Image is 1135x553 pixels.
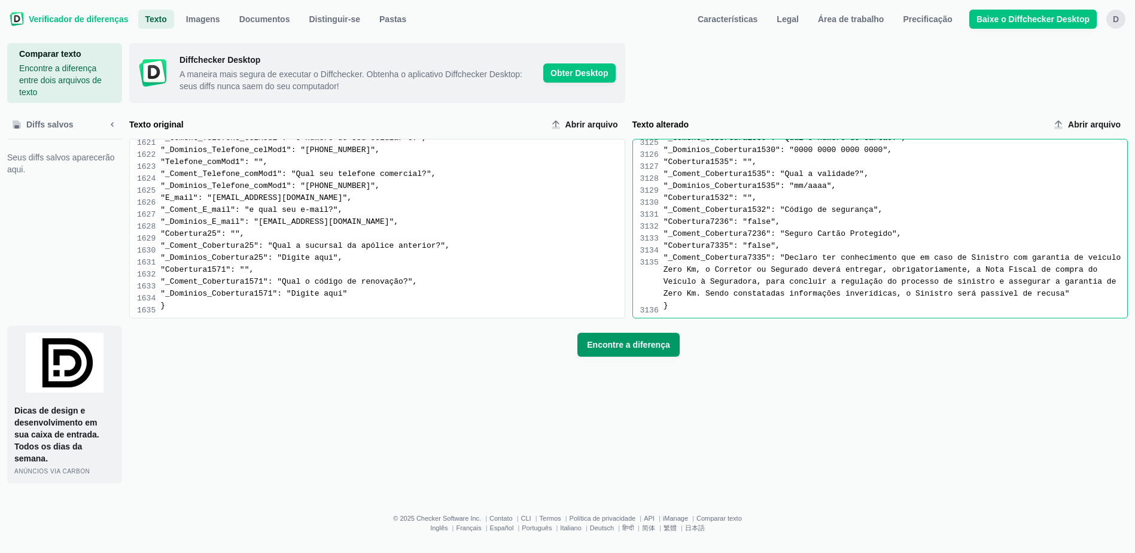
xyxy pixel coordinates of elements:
[563,118,620,130] span: Abrir arquivo
[160,276,624,288] div: "_Coment_Cobertura1571": "Qual o código de renovação?",
[137,257,156,269] div: 1631
[160,180,624,192] div: "_Dominios_Telefone_comMod1": "[PHONE_NUMBER]",
[560,524,581,531] a: Italiano
[184,13,223,25] span: Imagens
[570,515,636,522] a: Política de privacidade
[10,10,129,29] a: Verificador de diferenças
[577,333,680,357] button: Encontre a diferença
[160,288,624,300] div: "_Dominios_Cobertura1571": "Digite aqui"
[137,305,156,317] div: 1635
[664,252,1127,300] div: "_Coment_Cobertura7335": "Declaro ter conhecimento que em caso de Sinistro com garantia de veicul...
[137,221,156,233] div: 1628
[816,13,886,25] span: Área de trabalho
[7,151,122,175] span: Seus diffs salvos aparecerão aqui.
[377,13,409,25] span: Pastas
[160,204,624,216] div: "_Coment_E_mail": "e qual seu e-mail?",
[640,245,659,257] div: 3134
[490,524,514,531] a: Español
[489,515,513,522] a: Contato
[160,168,624,180] div: "_Coment_Telefone_comMod1": "Qual seu telefone comercial?",
[137,161,156,173] div: 1623
[664,300,1127,312] div: }
[969,10,1097,29] a: Baixe o Diffchecker Desktop
[664,216,1127,228] div: "Cobertura7236": "false",
[543,63,615,83] span: Obter Desktop
[160,144,624,156] div: "_Dominios_Telefone_celMod1": "[PHONE_NUMBER]",
[640,137,659,149] div: 3125
[640,185,659,197] div: 3129
[640,257,659,305] div: 3135
[663,515,688,522] a: iManage
[19,62,110,98] p: Encontre a diferença entre dois arquivos de texto
[642,524,655,531] a: 简体
[622,524,634,531] a: हिन्दी
[1066,118,1123,130] span: Abrir arquivo
[103,115,122,134] button: Minimizar barra lateral
[974,13,1092,25] span: Baixe o Diffchecker Desktop
[640,233,659,245] div: 3133
[19,48,110,60] h1: Comparar texto
[896,10,960,29] a: Precificação
[129,118,541,130] label: Texto original
[900,13,955,25] span: Precificação
[179,10,227,29] a: Imagens
[640,209,659,221] div: 3131
[456,524,481,531] a: Français
[143,13,169,25] span: Texto
[664,156,1127,168] div: "Cobertura1535": "",
[139,59,168,87] img: Ícone do Diffchecker Desktop
[632,118,1045,130] label: Texto alterado
[237,13,293,25] span: Documentos
[7,326,122,484] a: Dicas de design e desenvolvimento em sua caixa de entrada. Todos os dias da semana.anúncios via C...
[137,233,156,245] div: 1629
[26,333,104,393] img: ícone indefinido
[24,118,76,130] span: Diffs salvos
[546,115,625,134] label: Upload do texto original
[14,468,90,475] span: anúncios via Carbon
[769,10,806,29] a: Legal
[137,209,156,221] div: 1627
[160,252,624,264] div: "_Dominios_Cobertura25": "Digite aqui",
[232,10,297,29] a: Documentos
[664,144,1127,156] div: "_Dominios_Cobertura1530": "0000 0000 0000 0000",
[29,14,129,24] span: Verificador de diferenças
[137,245,156,257] div: 1630
[137,149,156,161] div: 1622
[1049,115,1128,134] label: Upload de texto alterado
[640,149,659,161] div: 3126
[1106,10,1125,29] button: D
[160,240,624,252] div: "_Coment_Cobertura25": "Qual a sucursal da apólice anterior?",
[640,173,659,185] div: 3128
[644,515,655,522] a: API
[160,300,624,312] div: }
[129,43,625,103] a: Ícone do Diffchecker DesktopDiffchecker Desktop A maneira mais segura de executar o Diffchecker. ...
[137,281,156,293] div: 1633
[393,515,489,522] li: © 2025 Checker Software Inc.
[640,305,659,317] div: 3136
[160,156,624,168] div: "Telefone_comMod1": "",
[695,13,760,25] span: Características
[640,221,659,233] div: 3132
[664,180,1127,192] div: "_Dominios_Cobertura1535": "mm/aaaa",
[664,168,1127,180] div: "_Coment_Cobertura1535": "Qual a validade?",
[138,10,174,29] a: Texto
[160,216,624,228] div: "_Dominios_E_mail": "[EMAIL_ADDRESS][DOMAIN_NAME]",
[664,192,1127,204] div: "Cobertura1532": "",
[430,524,448,531] a: Inglês
[664,240,1127,252] div: "Cobertura7335": "false",
[160,192,624,204] div: "E_mail": "[EMAIL_ADDRESS][DOMAIN_NAME]",
[590,524,614,531] a: Deutsch
[664,228,1127,240] div: "_Coment_Cobertura7236": "Seguro Cartão Protegido",
[10,12,24,26] img: Logotipo do Diffchecker
[640,161,659,173] div: 3127
[137,293,156,305] div: 1634
[690,10,765,29] a: Características
[685,524,705,531] a: 日本語
[521,515,531,522] a: CLI
[137,269,156,281] div: 1632
[137,197,156,209] div: 1626
[640,197,659,209] div: 3130
[160,228,624,240] div: "Cobertura25": "",
[696,515,742,522] a: Comparar texto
